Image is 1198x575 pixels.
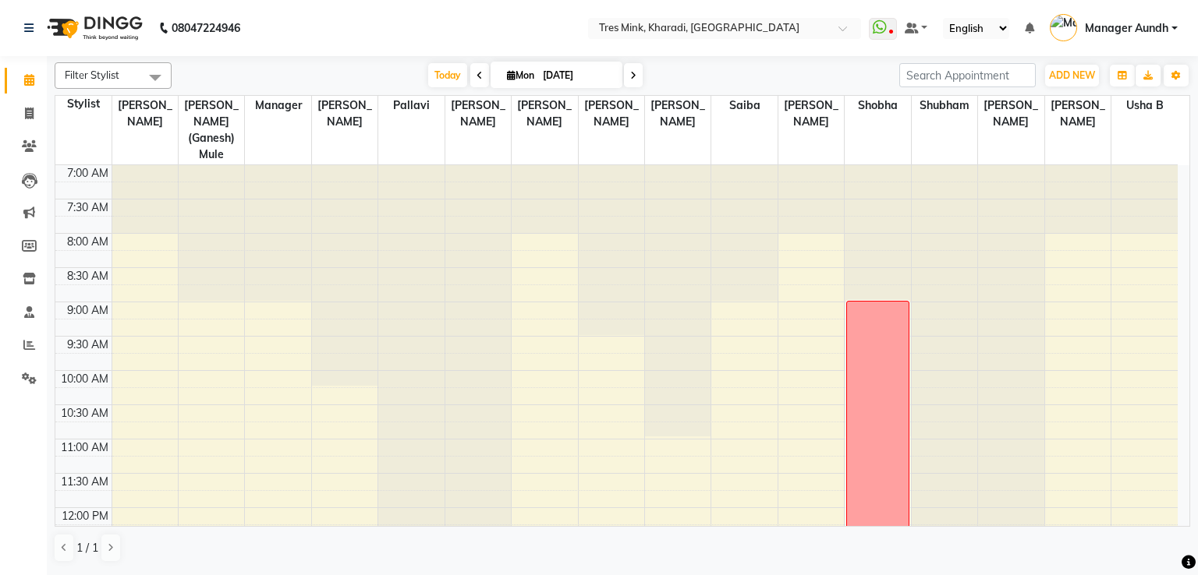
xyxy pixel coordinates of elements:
[179,96,244,164] span: [PERSON_NAME] (Ganesh) Mule
[428,63,467,87] span: Today
[58,474,112,490] div: 11:30 AM
[172,6,240,50] b: 08047224946
[245,96,310,115] span: Manager
[899,63,1036,87] input: Search Appointment
[503,69,538,81] span: Mon
[538,64,616,87] input: 2025-09-01
[711,96,777,115] span: Saiba
[1045,96,1111,132] span: [PERSON_NAME]
[64,302,112,319] div: 9:00 AM
[912,96,977,115] span: Shubham
[58,405,112,422] div: 10:30 AM
[64,234,112,250] div: 8:00 AM
[512,96,577,132] span: [PERSON_NAME]
[445,96,511,132] span: [PERSON_NAME]
[64,165,112,182] div: 7:00 AM
[1132,513,1182,559] iframe: chat widget
[312,96,377,132] span: [PERSON_NAME]
[55,96,112,112] div: Stylist
[1050,14,1077,41] img: Manager Aundh
[378,96,444,115] span: Pallavi
[645,96,711,132] span: [PERSON_NAME]
[58,508,112,524] div: 12:00 PM
[1085,20,1168,37] span: Manager Aundh
[778,96,844,132] span: [PERSON_NAME]
[76,540,98,556] span: 1 / 1
[845,96,910,115] span: Shobha
[65,69,119,81] span: Filter Stylist
[64,199,112,216] div: 7:30 AM
[64,268,112,284] div: 8:30 AM
[58,371,112,387] div: 10:00 AM
[1049,69,1095,81] span: ADD NEW
[978,96,1044,132] span: [PERSON_NAME]
[579,96,644,132] span: [PERSON_NAME]
[64,337,112,353] div: 9:30 AM
[58,439,112,456] div: 11:00 AM
[112,96,178,132] span: [PERSON_NAME]
[1045,65,1099,86] button: ADD NEW
[1111,96,1178,115] span: Usha B
[40,6,147,50] img: logo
